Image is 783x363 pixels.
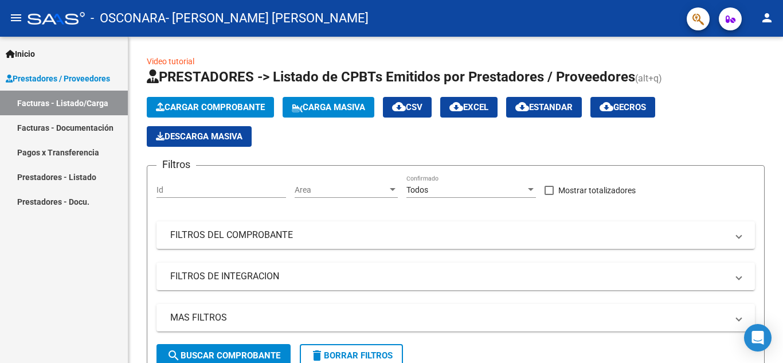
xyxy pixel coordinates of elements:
span: (alt+q) [635,73,662,84]
span: Cargar Comprobante [156,102,265,112]
span: Estandar [515,102,573,112]
span: Descarga Masiva [156,131,242,142]
mat-expansion-panel-header: FILTROS DE INTEGRACION [156,263,755,290]
button: CSV [383,97,432,118]
button: Estandar [506,97,582,118]
mat-expansion-panel-header: MAS FILTROS [156,304,755,331]
span: Todos [406,185,428,194]
mat-icon: cloud_download [600,100,613,114]
a: Video tutorial [147,57,194,66]
h3: Filtros [156,157,196,173]
mat-icon: cloud_download [449,100,463,114]
span: Mostrar totalizadores [558,184,636,197]
app-download-masive: Descarga masiva de comprobantes (adjuntos) [147,126,252,147]
mat-panel-title: FILTROS DE INTEGRACION [170,270,727,283]
span: PRESTADORES -> Listado de CPBTs Emitidos por Prestadores / Proveedores [147,69,635,85]
span: EXCEL [449,102,488,112]
button: EXCEL [440,97,498,118]
button: Descarga Masiva [147,126,252,147]
span: Borrar Filtros [310,350,393,361]
span: - [PERSON_NAME] [PERSON_NAME] [166,6,369,31]
span: - OSCONARA [91,6,166,31]
span: Inicio [6,48,35,60]
span: CSV [392,102,422,112]
button: Gecros [590,97,655,118]
mat-panel-title: MAS FILTROS [170,311,727,324]
span: Buscar Comprobante [167,350,280,361]
span: Prestadores / Proveedores [6,72,110,85]
button: Carga Masiva [283,97,374,118]
mat-icon: search [167,349,181,362]
mat-icon: person [760,11,774,25]
mat-panel-title: FILTROS DEL COMPROBANTE [170,229,727,241]
span: Gecros [600,102,646,112]
span: Carga Masiva [292,102,365,112]
div: Open Intercom Messenger [744,324,772,352]
mat-icon: delete [310,349,324,362]
mat-icon: cloud_download [392,100,406,114]
mat-icon: cloud_download [515,100,529,114]
mat-expansion-panel-header: FILTROS DEL COMPROBANTE [156,221,755,249]
mat-icon: menu [9,11,23,25]
span: Area [295,185,387,195]
button: Cargar Comprobante [147,97,274,118]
